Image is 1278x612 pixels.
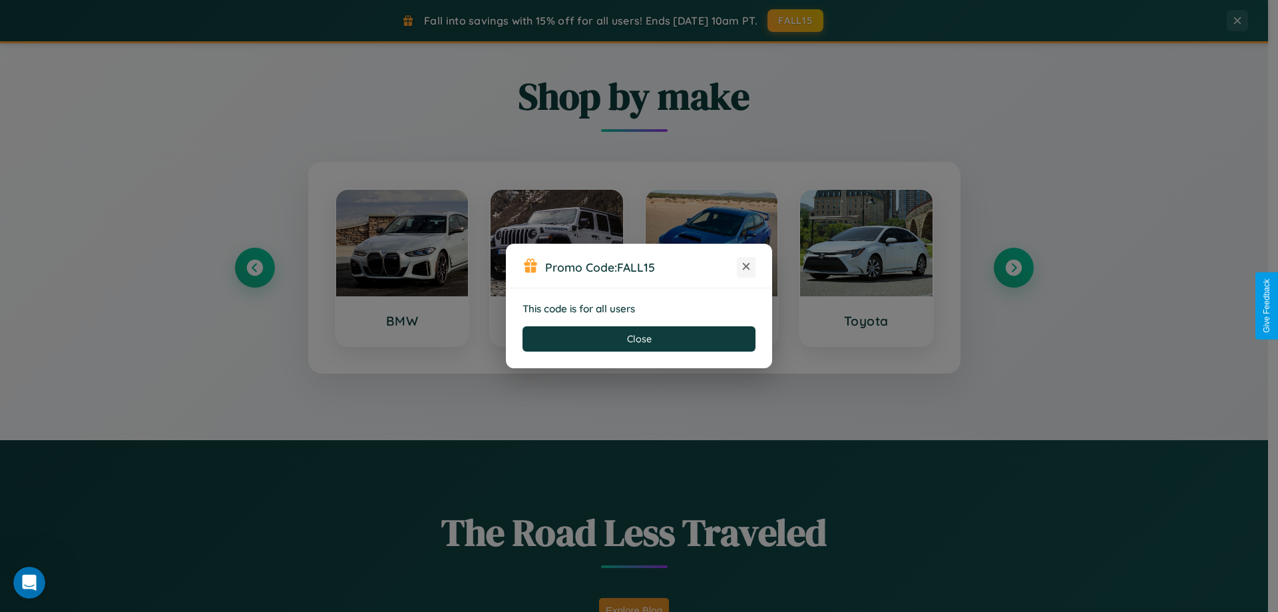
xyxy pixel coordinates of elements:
iframe: Intercom live chat [13,567,45,599]
b: FALL15 [617,260,655,274]
div: Give Feedback [1262,279,1271,333]
button: Close [523,326,755,352]
strong: This code is for all users [523,302,635,315]
h3: Promo Code: [545,260,737,274]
